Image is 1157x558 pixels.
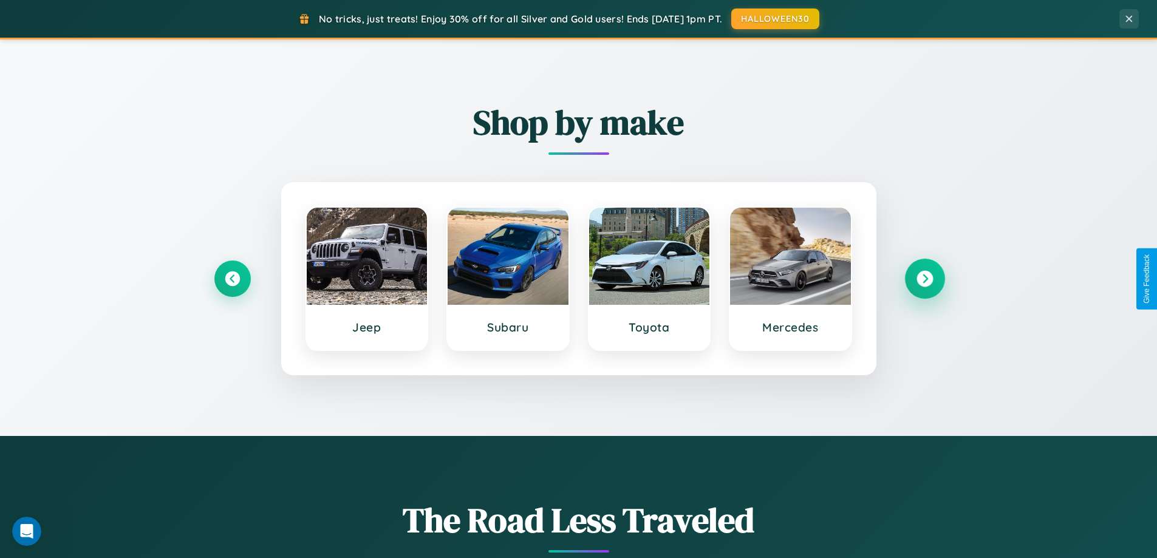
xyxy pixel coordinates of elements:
button: HALLOWEEN30 [731,9,819,29]
h3: Toyota [601,320,698,335]
h1: The Road Less Traveled [214,497,943,543]
h3: Subaru [460,320,556,335]
span: No tricks, just treats! Enjoy 30% off for all Silver and Gold users! Ends [DATE] 1pm PT. [319,13,722,25]
div: Give Feedback [1142,254,1151,304]
h3: Mercedes [742,320,839,335]
iframe: Intercom live chat [12,517,41,546]
h3: Jeep [319,320,415,335]
h2: Shop by make [214,99,943,146]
